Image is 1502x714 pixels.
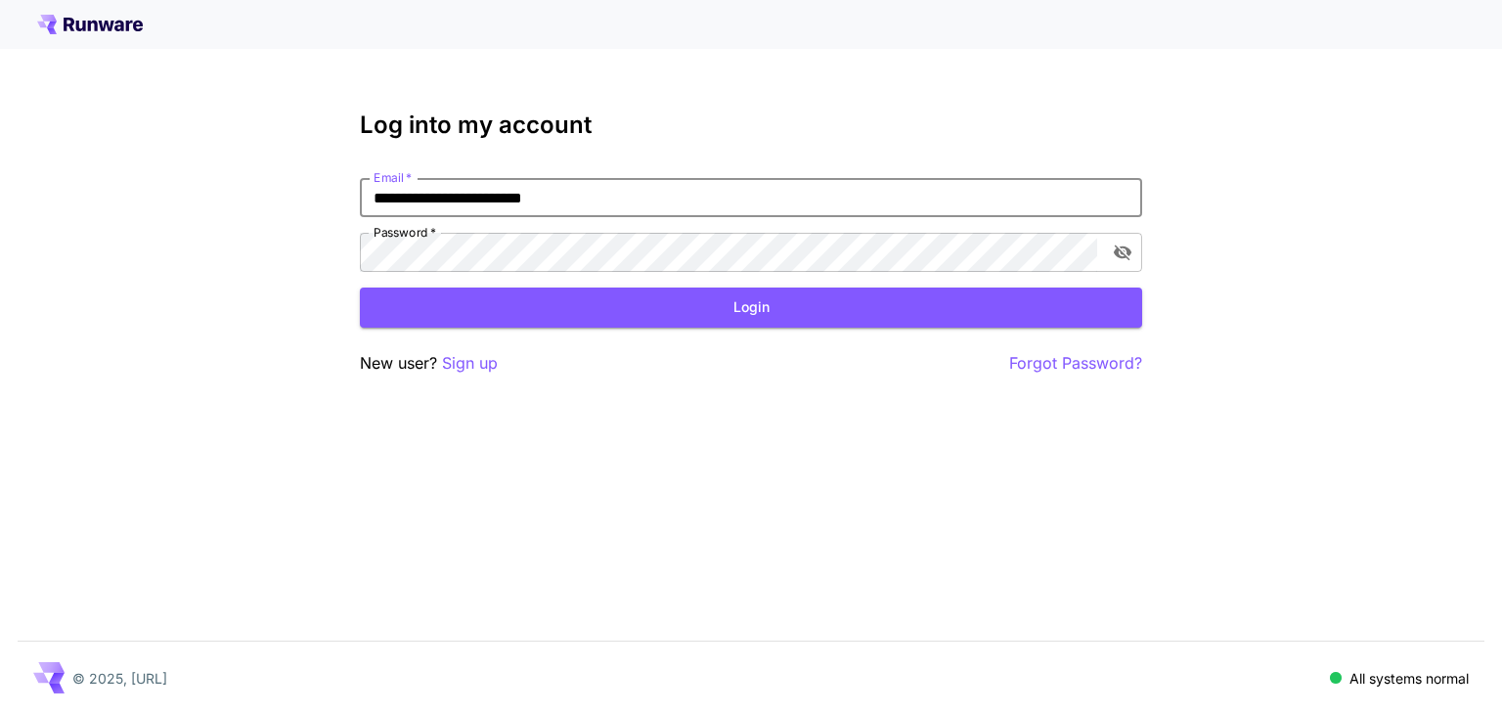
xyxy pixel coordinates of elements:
button: Login [360,288,1142,328]
p: New user? [360,351,498,376]
label: Email [374,169,412,186]
button: Sign up [442,351,498,376]
p: All systems normal [1349,668,1469,689]
h3: Log into my account [360,112,1142,139]
button: Forgot Password? [1009,351,1142,376]
p: © 2025, [URL] [72,668,167,689]
label: Password [374,224,436,241]
button: toggle password visibility [1105,235,1140,270]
